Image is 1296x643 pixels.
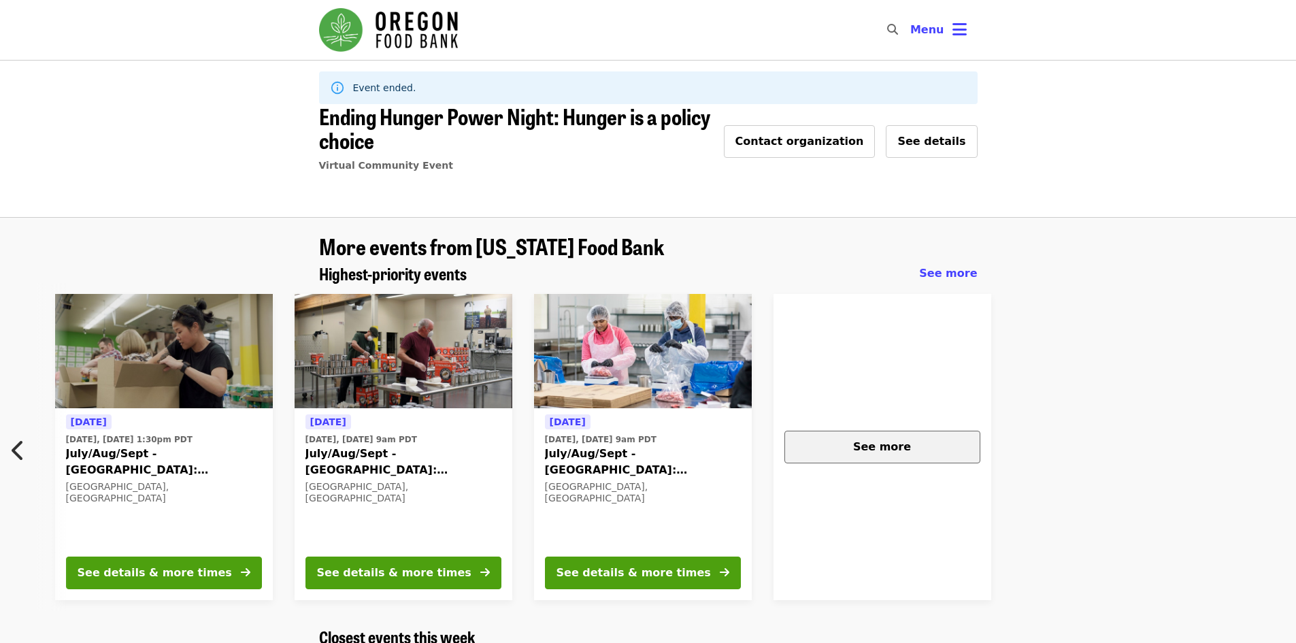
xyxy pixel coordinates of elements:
[887,23,898,36] i: search icon
[550,416,586,427] span: [DATE]
[319,8,458,52] img: Oregon Food Bank - Home
[71,416,107,427] span: [DATE]
[853,440,911,453] span: See more
[310,416,346,427] span: [DATE]
[545,446,741,478] span: July/Aug/Sept - [GEOGRAPHIC_DATA]: Repack/Sort (age [DEMOGRAPHIC_DATA]+)
[295,294,512,600] a: See details for "July/Aug/Sept - Portland: Repack/Sort (age 16+)"
[12,438,25,463] i: chevron-left icon
[720,566,729,579] i: arrow-right icon
[545,557,741,589] button: See details & more times
[66,481,262,504] div: [GEOGRAPHIC_DATA], [GEOGRAPHIC_DATA]
[480,566,490,579] i: arrow-right icon
[534,294,752,600] a: See details for "July/Aug/Sept - Beaverton: Repack/Sort (age 10+)"
[886,125,977,158] button: See details
[774,294,991,600] a: See more
[305,433,417,446] time: [DATE], [DATE] 9am PDT
[78,565,232,581] div: See details & more times
[353,82,416,93] span: Event ended.
[952,20,967,39] i: bars icon
[784,431,980,463] button: See more
[556,565,711,581] div: See details & more times
[319,261,467,285] span: Highest-priority events
[305,557,501,589] button: See details & more times
[735,135,864,148] span: Contact organization
[317,565,471,581] div: See details & more times
[308,264,988,284] div: Highest-priority events
[545,433,657,446] time: [DATE], [DATE] 9am PDT
[897,135,965,148] span: See details
[66,433,193,446] time: [DATE], [DATE] 1:30pm PDT
[295,294,512,408] img: July/Aug/Sept - Portland: Repack/Sort (age 16+) organized by Oregon Food Bank
[319,264,467,284] a: Highest-priority events
[305,481,501,504] div: [GEOGRAPHIC_DATA], [GEOGRAPHIC_DATA]
[66,557,262,589] button: See details & more times
[919,265,977,282] a: See more
[319,100,710,156] span: Ending Hunger Power Night: Hunger is a policy choice
[906,14,917,46] input: Search
[545,481,741,504] div: [GEOGRAPHIC_DATA], [GEOGRAPHIC_DATA]
[55,294,273,408] img: July/Aug/Sept - Portland: Repack/Sort (age 8+) organized by Oregon Food Bank
[66,446,262,478] span: July/Aug/Sept - [GEOGRAPHIC_DATA]: Repack/Sort (age [DEMOGRAPHIC_DATA]+)
[910,23,944,36] span: Menu
[319,160,453,171] a: Virtual Community Event
[899,14,978,46] button: Toggle account menu
[724,125,876,158] button: Contact organization
[534,294,752,408] img: July/Aug/Sept - Beaverton: Repack/Sort (age 10+) organized by Oregon Food Bank
[919,267,977,280] span: See more
[241,566,250,579] i: arrow-right icon
[319,230,664,262] span: More events from [US_STATE] Food Bank
[305,446,501,478] span: July/Aug/Sept - [GEOGRAPHIC_DATA]: Repack/Sort (age [DEMOGRAPHIC_DATA]+)
[55,294,273,600] a: See details for "July/Aug/Sept - Portland: Repack/Sort (age 8+)"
